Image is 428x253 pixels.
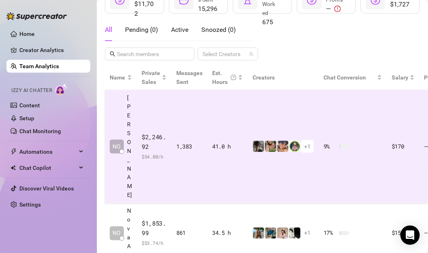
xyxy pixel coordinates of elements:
span: Active [171,26,188,33]
th: Creators [248,65,319,90]
span: team [249,52,254,56]
img: bonnierides [277,141,288,152]
a: Chat Monitoring [19,128,61,134]
span: + 1 [304,142,311,151]
span: Private Sales [142,70,160,85]
span: search [110,51,115,57]
div: 1,383 [176,142,203,151]
div: Est. Hours [212,69,236,86]
div: 41.0 h [212,142,243,151]
div: Open Intercom Messenger [401,226,420,245]
span: Salary [392,74,408,81]
span: + 1 [304,229,311,238]
span: thunderbolt [10,148,17,155]
a: Home [19,31,35,37]
span: $ 54.80 /h [142,153,167,161]
span: 15,296 [198,4,221,14]
span: Messages Sent [176,70,203,85]
span: $1,853.99 [142,219,167,238]
a: Setup [19,115,34,121]
a: Content [19,102,40,109]
th: Name [105,65,137,90]
img: logo-BBDzfeDw.svg [6,12,67,20]
a: Settings [19,201,41,208]
img: anaxmei [277,228,288,239]
span: Snoozed ( 0 ) [201,26,236,33]
span: 17 % [324,229,336,238]
span: exclamation-circle [334,6,341,12]
span: $2,246.92 [142,132,167,151]
input: Search members [117,50,183,59]
span: 9 % [324,142,336,151]
span: Chat Copilot [19,161,77,174]
div: — [326,4,349,14]
div: $159 [392,229,415,238]
span: [PERSON_NAME] [127,93,132,200]
span: Automations [19,145,77,158]
span: NO [113,142,121,151]
div: 34.5 h [212,229,243,238]
div: All [105,25,112,35]
span: $ 53.74 /h [142,239,167,247]
a: Creator Analytics [19,44,84,56]
img: Chat Copilot [10,165,16,171]
span: 675 [262,17,285,27]
div: Pending ( 0 ) [125,25,158,35]
img: daiisyjane [253,141,264,152]
span: question-circle [231,69,236,86]
img: comicaltaco [289,228,301,239]
span: NO [113,229,121,238]
a: Team Analytics [19,63,59,69]
img: dreamsofleana [265,141,276,152]
img: Eavnc [265,228,276,239]
img: jadetv [289,141,301,152]
img: Libby [253,228,264,239]
img: AI Chatter [55,84,68,95]
a: Discover Viral Videos [19,185,74,192]
span: Name [110,73,125,82]
span: Izzy AI Chatter [11,87,52,94]
div: 861 [176,229,203,238]
span: Chat Conversion [324,74,366,81]
div: $170 [392,142,415,151]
